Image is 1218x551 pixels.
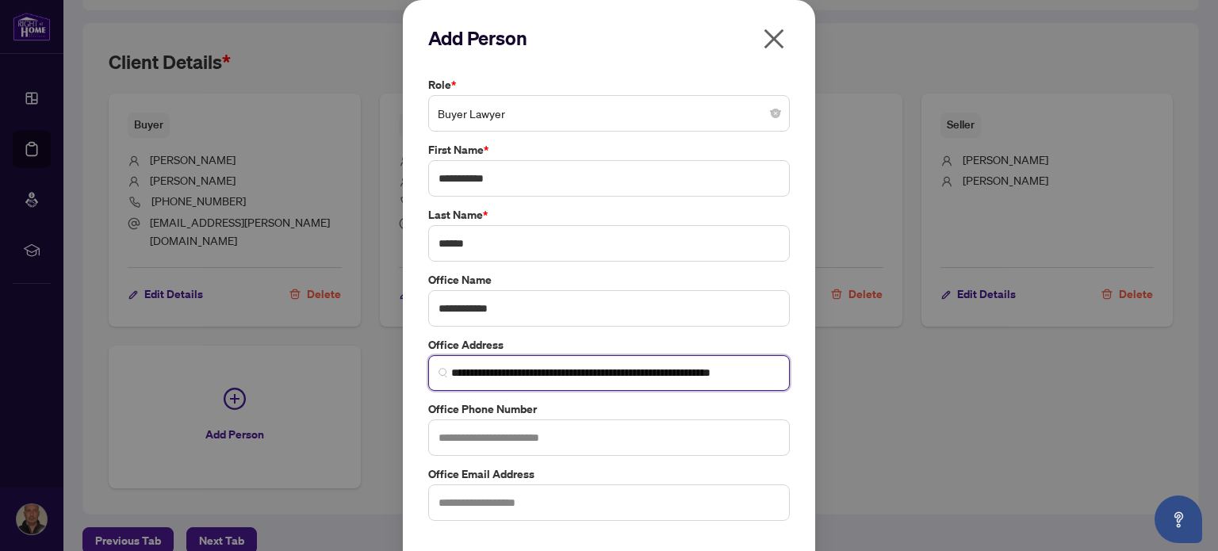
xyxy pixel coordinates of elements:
label: Office Phone Number [428,400,790,418]
label: Office Email Address [428,465,790,483]
span: Buyer Lawyer [438,98,780,128]
span: close-circle [771,109,780,118]
label: First Name [428,141,790,159]
label: Role [428,76,790,94]
img: search_icon [439,368,448,377]
label: Office Address [428,336,790,354]
span: close [761,26,787,52]
h2: Add Person [428,25,790,51]
button: Open asap [1155,496,1202,543]
label: Last Name [428,206,790,224]
label: Office Name [428,271,790,289]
